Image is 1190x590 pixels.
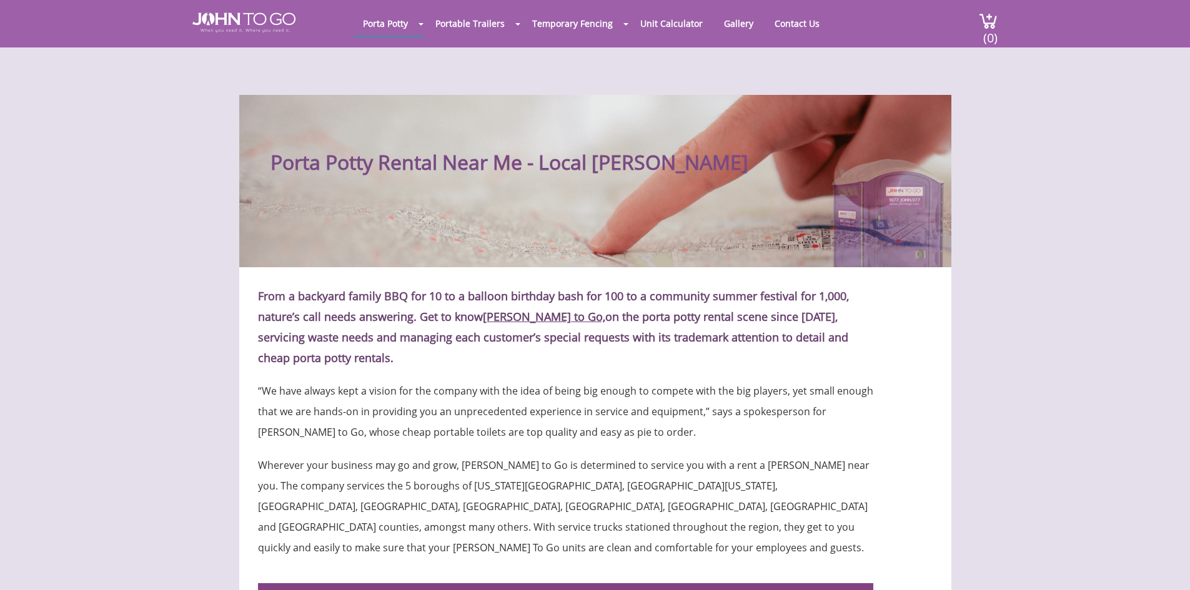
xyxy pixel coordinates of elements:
[354,11,417,36] a: Porta Potty
[258,449,873,558] p: Wherever your business may go and grow, [PERSON_NAME] to Go is determined to service you with a r...
[979,12,998,29] img: cart a
[192,12,295,32] img: JOHN to go
[270,120,951,175] h1: Porta Potty Rental Near Me - Local [PERSON_NAME]
[765,11,829,36] a: Contact Us
[426,11,514,36] a: Portable Trailers
[983,19,998,46] span: (0)
[715,11,763,36] a: Gallery
[831,159,945,267] img: Porta Potty Near You
[631,11,712,36] a: Unit Calculator
[483,309,605,324] a: [PERSON_NAME] to Go,
[258,286,873,368] p: From a backyard family BBQ for 10 to a balloon birthday bash for 100 to a community summer festiv...
[258,375,873,443] p: “We have always kept a vision for the company with the idea of being big enough to compete with t...
[523,11,622,36] a: Temporary Fencing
